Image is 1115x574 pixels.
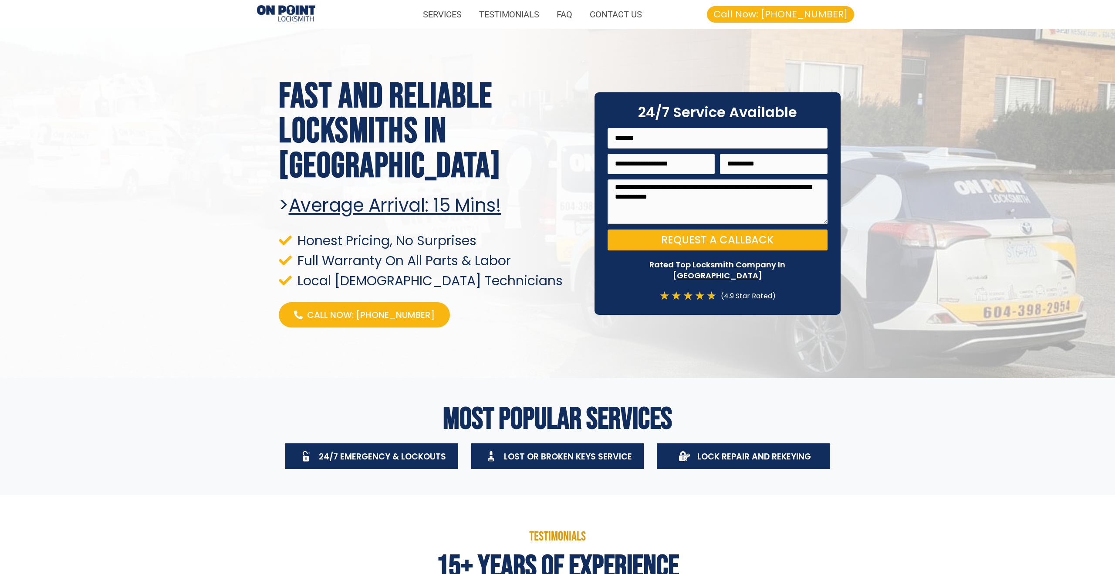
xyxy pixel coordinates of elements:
a: Call Now: [PHONE_NUMBER] [279,302,450,328]
img: Locksmiths Locations 1 [257,5,315,23]
span: 24/7 Emergency & Lockouts [319,451,446,463]
a: Call Now: [PHONE_NUMBER] [707,6,854,23]
div: (4.9 Star Rated) [716,290,776,302]
h2: Most Popular Services [279,404,836,435]
span: Call Now: [PHONE_NUMBER] [713,10,848,19]
i: ★ [671,290,681,302]
a: CONTACT US [581,4,651,24]
i: ★ [706,290,716,302]
a: SERVICES [414,4,470,24]
span: Request a Callback [661,235,774,245]
p: Rated Top Locksmith Company In [GEOGRAPHIC_DATA] [608,259,828,281]
i: ★ [683,290,693,302]
a: TESTIMONIALS [470,4,548,24]
button: Request a Callback [608,230,828,250]
p: Testimonials [301,530,814,543]
span: Lost Or Broken Keys Service [504,451,632,463]
h1: Fast and Reliable Locksmiths In [GEOGRAPHIC_DATA] [279,79,581,184]
span: Lock Repair And Rekeying [697,451,811,463]
div: 4.7/5 [659,290,716,302]
h2: > [279,195,581,216]
h2: 24/7 Service Available [608,105,828,119]
span: Honest Pricing, No Surprises [295,235,476,246]
span: Call Now: [PHONE_NUMBER] [307,309,435,321]
span: Full Warranty On All Parts & Labor [295,255,511,267]
nav: Menu [324,4,651,24]
i: ★ [659,290,669,302]
span: Local [DEMOGRAPHIC_DATA] Technicians [295,275,563,287]
i: ★ [695,290,705,302]
u: Average arrival: 15 Mins! [289,192,501,218]
form: On Point Locksmith [608,128,828,256]
a: FAQ [548,4,581,24]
